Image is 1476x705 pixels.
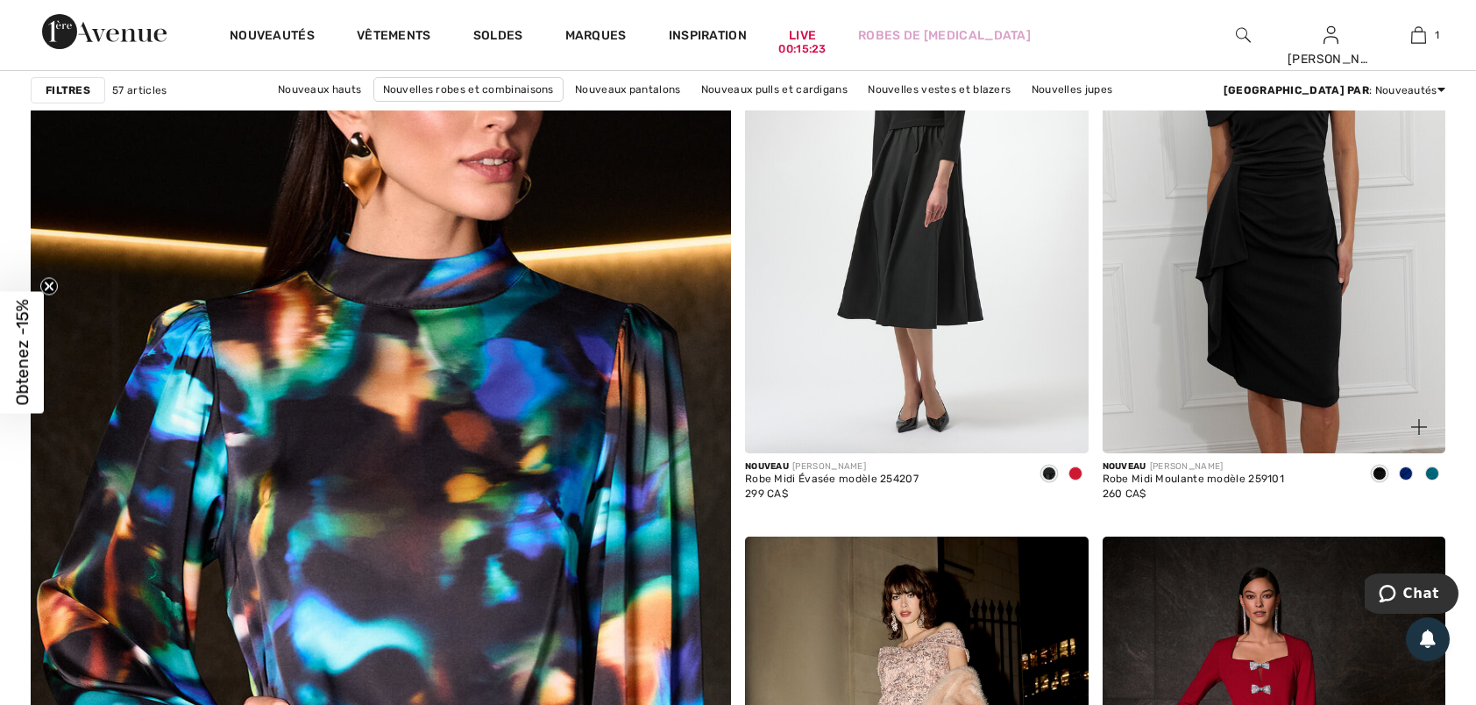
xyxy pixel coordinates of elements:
[1366,460,1393,489] div: Black
[1365,573,1458,617] iframe: Ouvre un widget dans lequel vous pouvez chatter avec l’un de nos agents
[1236,25,1251,46] img: recherche
[1411,419,1427,435] img: plus_v2.svg
[1103,474,1285,486] div: Robe Midi Moulante modèle 259101
[859,78,1019,101] a: Nouvelles vestes et blazers
[745,460,919,474] div: [PERSON_NAME]
[42,14,167,49] img: 1ère Avenue
[692,78,856,101] a: Nouveaux pulls et cardigans
[789,26,816,45] a: Live00:15:23
[1103,488,1146,500] span: 260 CA$
[1323,25,1338,46] img: Mes infos
[1393,460,1419,489] div: Royal
[1375,25,1461,46] a: 1
[858,26,1031,45] a: Robes de [MEDICAL_DATA]
[1023,78,1122,101] a: Nouvelles jupes
[1224,82,1445,98] div: : Nouveautés
[778,41,826,58] div: 00:15:23
[565,28,627,46] a: Marques
[1103,461,1146,472] span: Nouveau
[46,82,90,98] strong: Filtres
[601,102,790,125] a: Nouveaux vêtements d'extérieur
[40,278,58,296] button: Close teaser
[1288,50,1373,68] div: [PERSON_NAME]
[1435,27,1439,43] span: 1
[669,28,747,46] span: Inspiration
[1062,460,1089,489] div: Deep cherry
[1323,26,1338,43] a: Se connecter
[1419,460,1445,489] div: Teal
[112,82,167,98] span: 57 articles
[745,488,788,500] span: 299 CA$
[269,78,370,101] a: Nouveaux hauts
[1224,84,1369,96] strong: [GEOGRAPHIC_DATA] par
[745,461,789,472] span: Nouveau
[1036,460,1062,489] div: Black
[1103,460,1285,474] div: [PERSON_NAME]
[230,28,315,46] a: Nouveautés
[12,300,32,406] span: Obtenez -15%
[473,28,523,46] a: Soldes
[566,78,689,101] a: Nouveaux pantalons
[357,28,431,46] a: Vêtements
[745,474,919,486] div: Robe Midi Évasée modèle 254207
[1411,25,1426,46] img: Mon panier
[373,77,564,102] a: Nouvelles robes et combinaisons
